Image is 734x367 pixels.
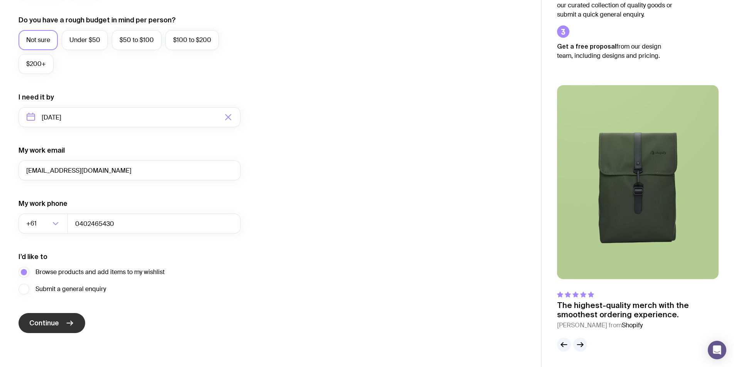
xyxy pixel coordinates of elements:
p: The highest-quality merch with the smoothest ordering experience. [557,301,719,319]
span: +61 [26,214,38,234]
label: $50 to $100 [112,30,162,50]
div: Search for option [19,214,68,234]
div: Open Intercom Messenger [708,341,726,359]
span: Submit a general enquiry [35,285,106,294]
strong: Get a free proposal [557,43,616,50]
label: $100 to $200 [165,30,219,50]
label: I need it by [19,93,54,102]
label: Under $50 [62,30,108,50]
button: Continue [19,313,85,333]
label: Not sure [19,30,58,50]
p: from our design team, including designs and pricing. [557,42,673,61]
label: My work email [19,146,65,155]
label: Do you have a rough budget in mind per person? [19,15,176,25]
label: $200+ [19,54,54,74]
label: I’d like to [19,252,47,261]
input: Select a target date [19,107,241,127]
span: Shopify [622,321,643,329]
span: Continue [29,318,59,328]
input: Search for option [38,214,50,234]
label: My work phone [19,199,67,208]
cite: [PERSON_NAME] from [557,321,719,330]
span: Browse products and add items to my wishlist [35,268,165,277]
input: 0400123456 [67,214,241,234]
input: you@email.com [19,160,241,180]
